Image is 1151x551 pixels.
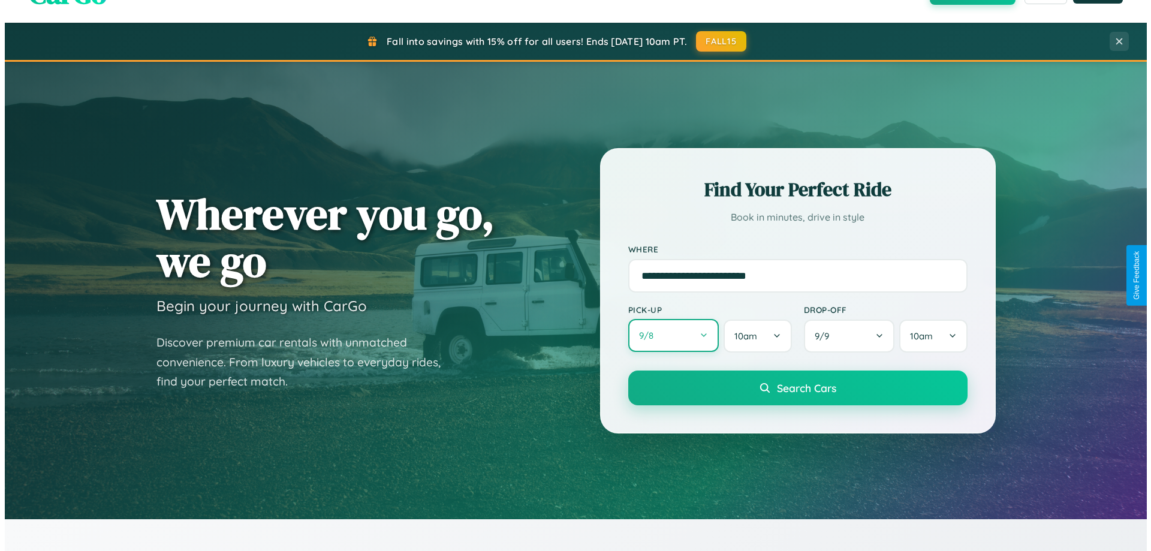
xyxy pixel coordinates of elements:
label: Drop-off [799,305,963,315]
span: 9 / 8 [634,330,655,341]
button: FALL15 [691,31,742,52]
span: 9 / 9 [810,330,830,342]
button: 9/8 [623,319,715,352]
span: 10am [730,330,752,342]
div: Give Feedback [1128,251,1136,300]
span: Search Cars [772,381,831,395]
p: Discover premium car rentals with unmatched convenience. From luxury vehicles to everyday rides, ... [152,333,451,392]
button: Give Feedback [1122,245,1143,306]
h2: Find Your Perfect Ride [623,176,963,203]
h3: Begin your journey with CarGo [152,297,362,315]
span: Fall into savings with 15% off for all users! Ends [DATE] 10am PT. [382,35,682,47]
button: 9/9 [799,320,890,353]
span: 10am [905,330,928,342]
button: 10am [894,320,962,353]
label: Pick-up [623,305,787,315]
h1: Wherever you go, we go [152,190,490,285]
button: Search Cars [623,371,963,405]
p: Book in minutes, drive in style [623,209,963,226]
button: 10am [719,320,787,353]
label: Where [623,244,963,254]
